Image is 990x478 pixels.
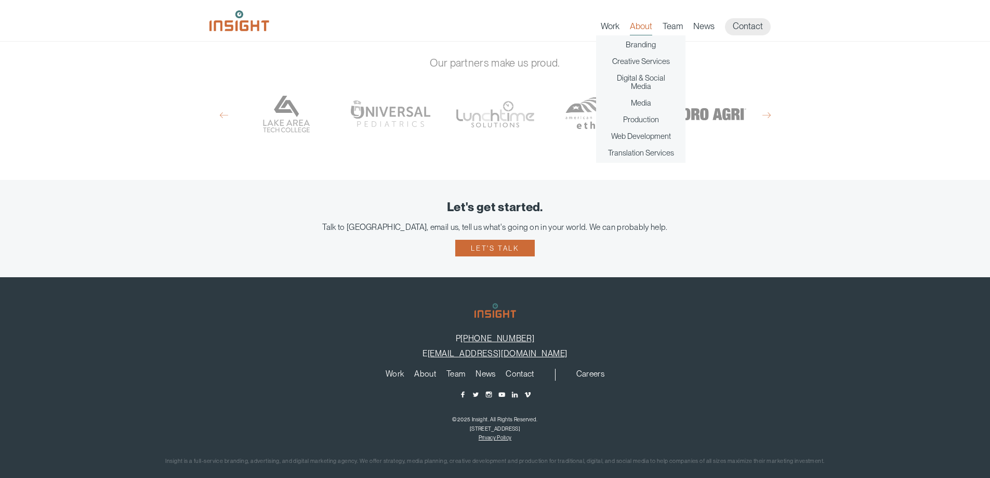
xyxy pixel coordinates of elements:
[658,82,753,147] a: Oro Agri Rovensa Next
[16,348,974,358] p: E
[455,240,534,256] a: Let's talk
[459,391,467,398] a: Facebook
[472,391,480,398] a: Twitter
[238,82,333,147] a: [GEOGRAPHIC_DATA]
[16,456,974,467] p: Insight is a full-service branding, advertising, and digital marketing agency. We offer strategy,...
[476,370,495,381] a: News
[448,82,543,147] a: Lunchtime Solutions
[460,333,534,343] a: [PHONE_NUMBER]
[606,74,675,91] a: Digital & Social Media
[623,115,659,124] a: Production
[479,434,511,441] a: Privacy Policy
[553,82,648,147] a: American Coalition for [MEDICAL_DATA]
[601,21,619,35] a: Work
[693,21,715,35] a: News
[16,333,974,343] p: P
[414,370,436,381] a: About
[485,391,493,398] a: Instagram
[428,348,567,358] a: [EMAIL_ADDRESS][DOMAIN_NAME]
[576,370,604,381] a: Careers
[571,369,610,381] nav: secondary navigation menu
[16,201,974,214] div: Let's get started.
[16,415,974,433] p: ©2025 Insight. All Rights Reserved. [STREET_ADDRESS]
[16,222,974,232] div: Talk to [GEOGRAPHIC_DATA], email us, tell us what's going on in your world. We can probably help.
[220,110,228,120] button: Previous
[626,41,656,49] a: Branding
[612,57,670,66] a: Creative Services
[524,391,532,398] a: Vimeo
[631,99,651,107] a: Media
[725,18,771,35] a: Contact
[511,391,519,398] a: LinkedIn
[506,370,534,381] a: Contact
[209,10,269,31] img: Insight Marketing Design
[476,434,514,441] nav: copyright navigation menu
[498,391,506,398] a: YouTube
[209,57,781,69] h2: Our partners make us proud.
[474,303,516,318] img: Insight Marketing Design
[601,18,781,35] nav: primary navigation menu
[663,21,683,35] a: Team
[446,370,465,381] a: Team
[386,370,404,381] a: Work
[630,21,652,35] a: About
[762,110,771,120] button: Next
[608,149,674,157] a: Translation Services
[611,132,671,140] a: Web Development
[343,82,438,147] div: Universal Pediatrics
[380,369,556,381] nav: primary navigation menu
